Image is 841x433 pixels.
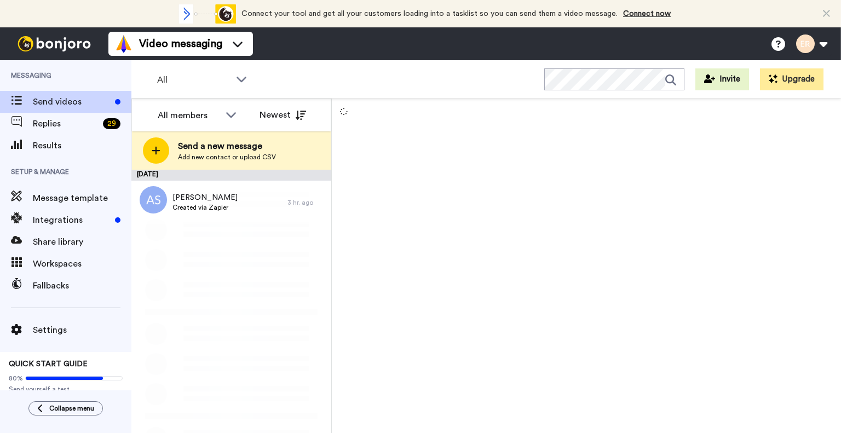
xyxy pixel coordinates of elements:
[33,279,131,292] span: Fallbacks
[33,213,111,227] span: Integrations
[131,170,331,181] div: [DATE]
[33,95,111,108] span: Send videos
[139,36,222,51] span: Video messaging
[760,68,823,90] button: Upgrade
[9,360,88,368] span: QUICK START GUIDE
[33,139,131,152] span: Results
[241,10,618,18] span: Connect your tool and get all your customers loading into a tasklist so you can send them a video...
[9,385,123,394] span: Send yourself a test
[172,192,238,203] span: [PERSON_NAME]
[140,186,167,213] img: as.png
[251,104,314,126] button: Newest
[115,35,133,53] img: vm-color.svg
[178,140,276,153] span: Send a new message
[33,192,131,205] span: Message template
[13,36,95,51] img: bj-logo-header-white.svg
[9,374,23,383] span: 80%
[103,118,120,129] div: 29
[33,117,99,130] span: Replies
[623,10,671,18] a: Connect now
[33,257,131,270] span: Workspaces
[28,401,103,415] button: Collapse menu
[172,203,238,212] span: Created via Zapier
[158,109,220,122] div: All members
[49,404,94,413] span: Collapse menu
[695,68,749,90] button: Invite
[33,324,131,337] span: Settings
[157,73,231,86] span: All
[287,198,326,207] div: 3 hr. ago
[178,153,276,161] span: Add new contact or upload CSV
[33,235,131,249] span: Share library
[176,4,236,24] div: animation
